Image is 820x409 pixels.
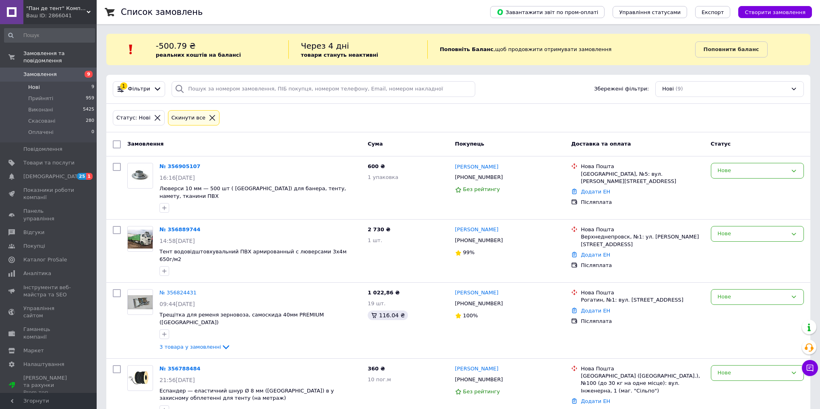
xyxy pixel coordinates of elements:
[77,173,86,180] span: 25
[453,235,505,246] div: [PHONE_NUMBER]
[581,308,610,314] a: Додати ЕН
[127,289,153,315] a: Фото товару
[159,301,195,307] span: 09:44[DATE]
[23,173,83,180] span: [DEMOGRAPHIC_DATA]
[170,114,207,122] div: Cкинути все
[28,117,56,125] span: Скасовані
[613,6,687,18] button: Управління статусами
[695,41,768,58] a: Поповнити баланс
[718,230,787,238] div: Нове
[86,117,94,125] span: 280
[23,71,57,78] span: Замовлення
[23,187,75,201] span: Показники роботи компанії
[159,249,346,262] a: Тент водовідштовхувальний ПВХ армированный с люверсами 3х4м 650г/м2
[23,146,62,153] span: Повідомлення
[581,189,610,195] a: Додати ЕН
[127,365,153,391] a: Фото товару
[28,129,54,136] span: Оплачені
[127,141,164,147] span: Замовлення
[159,377,195,383] span: 21:56[DATE]
[128,369,153,388] img: Фото товару
[128,230,153,249] img: Фото товару
[28,84,40,91] span: Нові
[594,85,649,93] span: Збережені фільтри:
[581,296,704,304] div: Рогатин, №1: вул. [STREET_ADDRESS]
[159,344,221,350] span: 3 товара у замовленні
[26,5,87,12] span: "Пан де тент" Компанія
[368,300,385,306] span: 19 шт.
[581,372,704,395] div: [GEOGRAPHIC_DATA] ([GEOGRAPHIC_DATA].), №100 (до 30 кг на одне місце): вул. Інженерна, 1 (маг. "С...
[368,376,391,382] span: 10 пог.м
[128,295,153,309] img: Фото товару
[23,243,45,250] span: Покупці
[581,252,610,258] a: Додати ЕН
[23,389,75,396] div: Prom топ
[23,208,75,222] span: Панель управління
[662,85,674,93] span: Нові
[159,163,201,169] a: № 356905107
[368,237,382,243] span: 1 шт.
[159,290,197,296] a: № 356824431
[23,326,75,340] span: Гаманець компанії
[581,262,704,269] div: Післяплата
[83,106,94,113] span: 5425
[581,171,704,185] div: [GEOGRAPHIC_DATA], №5: вул. [PERSON_NAME][STREET_ADDRESS]
[127,163,153,189] a: Фото товару
[368,163,385,169] span: 600 ₴
[802,360,818,376] button: Чат з покупцем
[23,256,67,263] span: Каталог ProSale
[368,174,398,180] span: 1 упаковка
[159,238,195,244] span: 14:58[DATE]
[159,388,334,401] a: Еспандер — еластичний шнур Ø 8 мм ([GEOGRAPHIC_DATA]) в у захисному обплетенні для тенту (на метраж)
[23,270,51,277] span: Аналітика
[23,50,97,64] span: Замовлення та повідомлення
[581,163,704,170] div: Нова Пошта
[455,226,499,234] a: [PERSON_NAME]
[127,226,153,252] a: Фото товару
[490,6,605,18] button: Завантажити звіт по пром-оплаті
[159,175,195,181] span: 16:16[DATE]
[86,95,94,102] span: 959
[23,347,44,354] span: Маркет
[704,46,759,52] b: Поповнити баланс
[368,226,390,232] span: 2 730 ₴
[497,8,598,16] span: Завантажити звіт по пром-оплаті
[453,172,505,183] div: [PHONE_NUMBER]
[4,28,95,43] input: Пошук
[455,163,499,171] a: [PERSON_NAME]
[156,41,196,51] span: -500.79 ₴
[455,141,485,147] span: Покупець
[453,298,505,309] div: [PHONE_NUMBER]
[571,141,631,147] span: Доставка та оплата
[440,46,493,52] b: Поповніть Баланс
[738,6,812,18] button: Створити замовлення
[581,199,704,206] div: Післяплата
[128,85,150,93] span: Фільтри
[730,9,812,15] a: Створити замовлення
[125,43,137,55] img: :exclamation:
[91,129,94,136] span: 0
[745,9,806,15] span: Створити замовлення
[159,344,231,350] a: 3 товара у замовленні
[718,369,787,377] div: Нове
[695,6,731,18] button: Експорт
[581,226,704,233] div: Нова Пошта
[301,52,378,58] b: товари стануть неактивні
[23,229,44,236] span: Відгуки
[675,86,683,92] span: (9)
[159,366,201,372] a: № 356788484
[427,40,695,59] div: , щоб продовжити отримувати замовлення
[159,226,201,232] a: № 356889744
[463,249,475,255] span: 99%
[23,361,64,368] span: Налаштування
[455,365,499,373] a: [PERSON_NAME]
[463,186,500,192] span: Без рейтингу
[718,293,787,301] div: Нове
[463,312,478,319] span: 100%
[85,71,93,78] span: 9
[301,41,349,51] span: Через 4 дні
[28,106,53,113] span: Виконані
[581,398,610,404] a: Додати ЕН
